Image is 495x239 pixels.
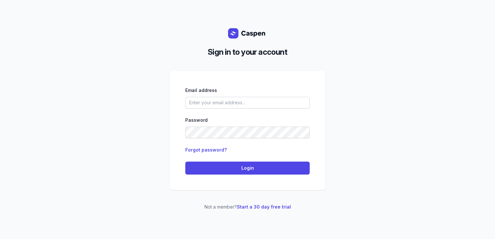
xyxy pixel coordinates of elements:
[170,203,325,211] p: Not a member?
[185,86,310,94] div: Email address
[175,46,320,58] h2: Sign in to your account
[237,204,291,210] a: Start a 30 day free trial
[185,147,227,153] a: Forgot password?
[185,162,310,175] button: Login
[185,97,310,108] input: Enter your email address...
[189,164,306,172] span: Login
[185,116,310,124] div: Password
